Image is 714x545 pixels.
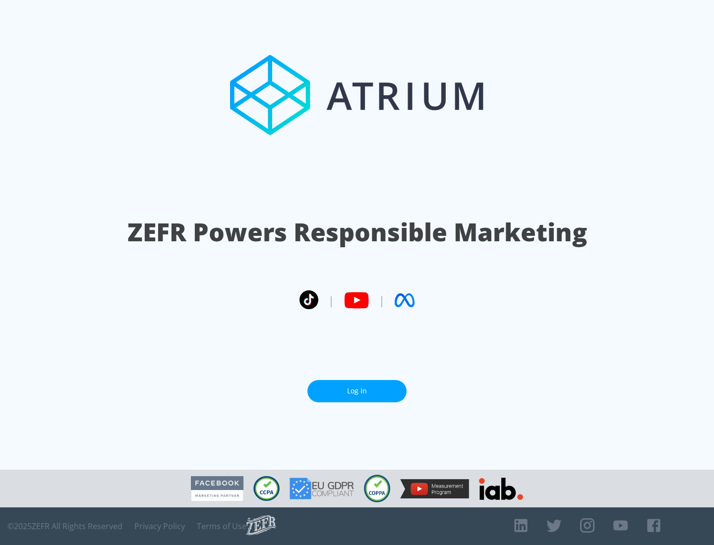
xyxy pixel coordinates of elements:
a: Log In [307,380,407,402]
img: CCPA Compliant [253,476,280,501]
span: | [379,293,385,308]
a: Terms of Use [197,521,246,531]
img: GDPR Compliant [290,478,354,499]
h1: ZEFR Powers Responsible Marketing [127,215,587,249]
span: © 2025 ZEFR All Rights Reserved [7,521,122,531]
a: Privacy Policy [134,521,185,531]
span: | [328,293,334,308]
img: IAB [479,478,523,500]
img: COPPA Compliant [364,475,390,502]
img: YouTube Measurement Program [400,479,469,498]
img: Facebook Marketing Partner [191,476,243,501]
